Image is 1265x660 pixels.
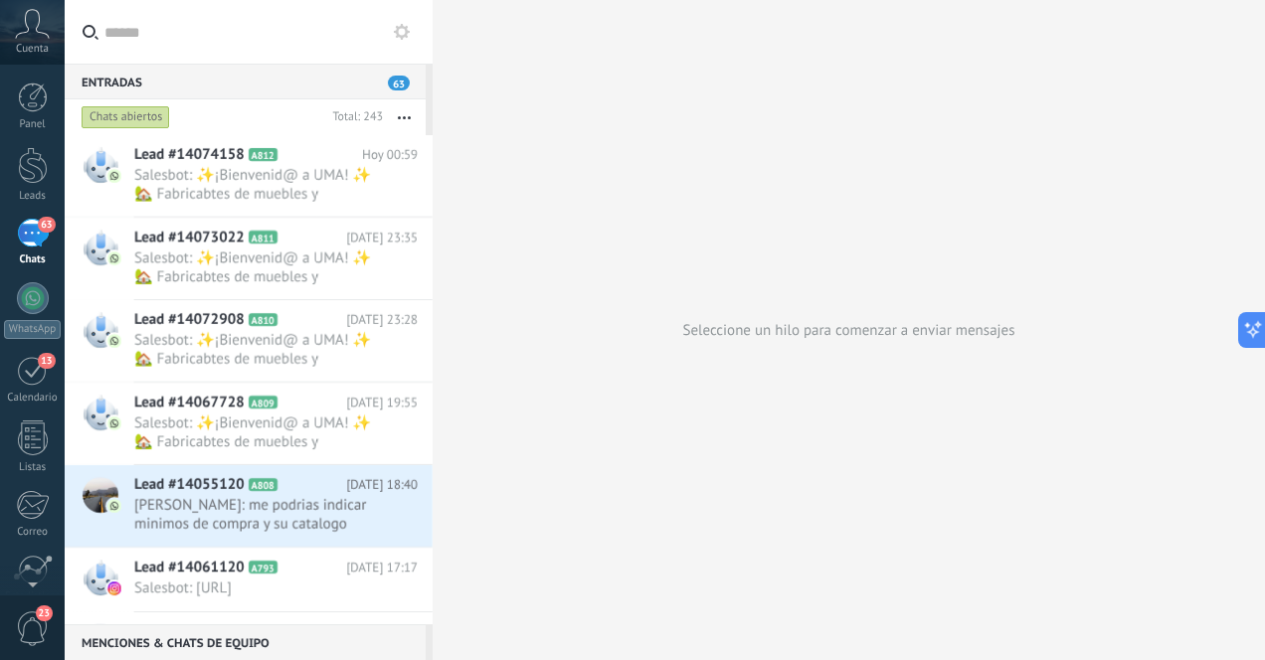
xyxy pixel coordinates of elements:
span: Salesbot: ✨¡Bienvenid@ a UMA! ✨ 🏡 Fabricabtes de muebles y decoración artesanal 💫 Diseñamos y fab... [134,331,380,369]
span: 23 [36,605,53,621]
div: Chats abiertos [82,105,170,129]
div: Listas [4,461,62,474]
span: Lead #14055120 [134,475,245,495]
span: [DATE] 19:55 [346,393,418,412]
span: Lead #13996242 [134,622,245,642]
img: com.amocrm.amocrmwa.svg [107,251,121,265]
div: Leads [4,190,62,203]
span: [DATE] 23:35 [346,228,418,247]
a: Lead #14055120 A808 [DATE] 18:40 [PERSON_NAME]: me podrias indicar minimos de compra y su catalogo [65,465,433,547]
div: Calendario [4,392,62,405]
span: Lead #14067728 [134,393,245,412]
span: Cuenta [16,43,49,56]
a: Lead #14073022 A811 [DATE] 23:35 Salesbot: ✨¡Bienvenid@ a UMA! ✨ 🏡 Fabricabtes de muebles y decor... [65,218,433,299]
span: 63 [388,76,410,90]
a: Lead #14072908 A810 [DATE] 23:28 Salesbot: ✨¡Bienvenid@ a UMA! ✨ 🏡 Fabricabtes de muebles y decor... [65,300,433,382]
button: Más [383,99,426,135]
div: Chats [4,253,62,266]
span: Lead #14072908 [134,310,245,330]
span: [DATE] 17:13 [346,622,418,642]
img: com.amocrm.amocrmwa.svg [107,416,121,430]
span: A793 [249,561,277,574]
span: A811 [249,231,277,244]
span: Lead #14073022 [134,228,245,247]
img: com.amocrm.amocrmwa.svg [107,169,121,183]
a: Lead #14061120 A793 [DATE] 17:17 Salesbot: [URL] [65,548,433,611]
span: 63 [38,217,55,233]
img: instagram.svg [107,581,121,595]
img: com.amocrm.amocrmwa.svg [107,499,121,513]
span: Lead #14061120 [134,558,245,577]
div: Total: 243 [324,107,383,127]
span: Salesbot: ✨¡Bienvenid@ a UMA! ✨ 🏡 Fabricabtes de muebles y decoración artesanal 💫 Diseñamos y fab... [134,166,380,204]
img: com.amocrm.amocrmwa.svg [107,334,121,348]
span: A810 [249,313,277,326]
span: Hoy 00:59 [362,145,418,165]
span: A812 [249,148,277,161]
a: Lead #14074158 A812 Hoy 00:59 Salesbot: ✨¡Bienvenid@ a UMA! ✨ 🏡 Fabricabtes de muebles y decoraci... [65,135,433,217]
span: A808 [249,478,277,491]
span: Salesbot: ✨¡Bienvenid@ a UMA! ✨ 🏡 Fabricabtes de muebles y decoración artesanal 💫 Diseñamos y fab... [134,413,380,451]
div: Menciones & Chats de equipo [65,624,426,660]
span: Lead #14074158 [134,145,245,165]
div: Correo [4,526,62,539]
div: Entradas [65,64,426,99]
span: [PERSON_NAME]: me podrias indicar minimos de compra y su catalogo [134,496,380,534]
span: 13 [38,353,55,369]
div: WhatsApp [4,320,61,339]
span: Salesbot: [URL] [134,578,380,597]
span: [DATE] 17:17 [346,558,418,577]
div: Panel [4,118,62,131]
span: A809 [249,396,277,409]
a: Lead #14067728 A809 [DATE] 19:55 Salesbot: ✨¡Bienvenid@ a UMA! ✨ 🏡 Fabricabtes de muebles y decor... [65,383,433,464]
span: [DATE] 23:28 [346,310,418,330]
span: Salesbot: ✨¡Bienvenid@ a UMA! ✨ 🏡 Fabricabtes de muebles y decoración artesanal 💫 Diseñamos y fab... [134,248,380,286]
span: [DATE] 18:40 [346,475,418,495]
